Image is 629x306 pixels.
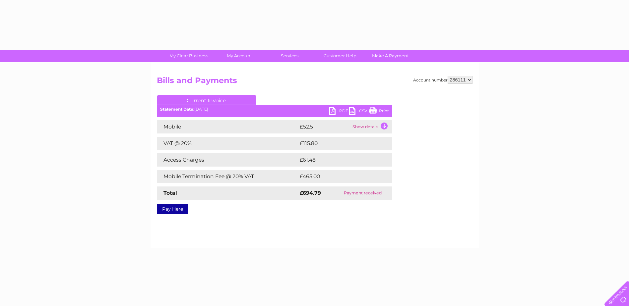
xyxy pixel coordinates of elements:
a: Print [369,107,389,117]
td: £465.00 [298,170,381,183]
b: Statement Date: [160,107,194,112]
td: £61.48 [298,153,378,167]
a: Current Invoice [157,95,256,105]
td: £52.51 [298,120,351,133]
h2: Bills and Payments [157,76,472,88]
a: Pay Here [157,204,188,214]
strong: £694.79 [300,190,321,196]
td: Mobile [157,120,298,133]
a: CSV [349,107,369,117]
a: Customer Help [313,50,367,62]
a: Services [262,50,317,62]
td: Access Charges [157,153,298,167]
a: My Clear Business [161,50,216,62]
td: Payment received [333,186,392,200]
td: Show details [351,120,392,133]
td: Mobile Termination Fee @ 20% VAT [157,170,298,183]
td: VAT @ 20% [157,137,298,150]
div: Account number [413,76,472,84]
a: Make A Payment [363,50,418,62]
a: My Account [212,50,267,62]
a: PDF [329,107,349,117]
strong: Total [163,190,177,196]
td: £115.80 [298,137,380,150]
div: [DATE] [157,107,392,112]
